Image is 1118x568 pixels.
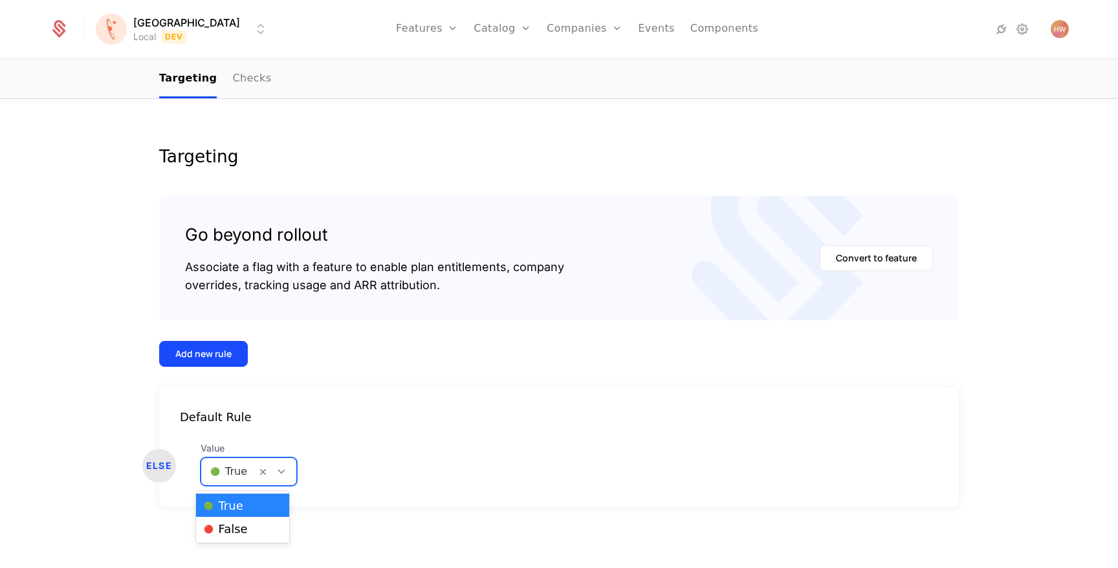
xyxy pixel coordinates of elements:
span: False [204,523,248,535]
div: Local [133,30,156,43]
span: Value [201,442,297,455]
span: True [204,500,243,512]
button: Add new rule [159,341,248,367]
div: Targeting [159,148,959,165]
div: ELSE [142,449,176,483]
span: 🔴 [204,524,214,534]
a: Checks [232,60,271,98]
span: 🟢 [204,501,214,511]
nav: Main [159,60,959,98]
div: Default Rule [159,408,959,426]
img: Florence [96,14,127,45]
button: Open user button [1051,20,1069,38]
span: Dev [161,30,188,43]
a: Settings [1014,21,1030,37]
ul: Choose Sub Page [159,60,271,98]
div: Associate a flag with a feature to enable plan entitlements, company overrides, tracking usage an... [185,258,564,294]
a: Targeting [159,60,217,98]
button: Convert to feature [820,245,933,271]
div: Go beyond rollout [185,222,564,248]
a: Integrations [994,21,1009,37]
button: Select environment [100,15,269,43]
span: [GEOGRAPHIC_DATA] [133,15,240,30]
div: Add new rule [175,347,232,360]
img: Hank Warner [1051,20,1069,38]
